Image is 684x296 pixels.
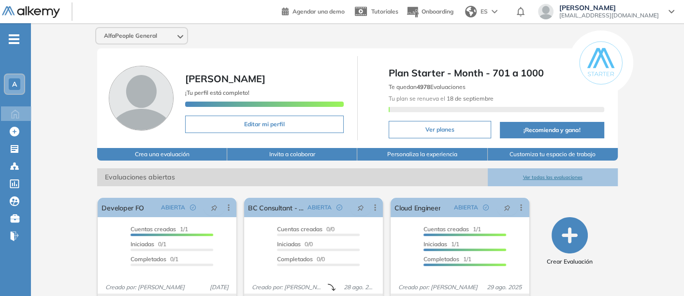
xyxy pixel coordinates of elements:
span: AlfaPeople General [104,32,157,40]
span: ABIERTA [307,203,332,212]
span: Cuentas creadas [423,225,469,233]
span: [DATE] [206,283,233,292]
i: - [9,38,19,40]
button: ¡Recomienda y gana! [500,122,604,138]
span: A [12,80,17,88]
button: Customiza tu espacio de trabajo [488,148,618,161]
button: Invita a colaborar [227,148,357,161]
button: pushpin [204,200,225,215]
button: pushpin [350,200,371,215]
span: 0/0 [277,240,313,248]
span: Completados [277,255,313,263]
button: Crea una evaluación [97,148,227,161]
span: Onboarding [422,8,453,15]
img: world [465,6,477,17]
span: check-circle [483,205,489,210]
span: [PERSON_NAME] [559,4,659,12]
button: pushpin [496,200,518,215]
span: Completados [423,255,459,263]
span: Creado por: [PERSON_NAME] [248,283,328,292]
span: Tu plan se renueva el [389,95,494,102]
span: 1/1 [423,255,471,263]
span: 0/1 [131,255,178,263]
span: Creado por: [PERSON_NAME] [102,283,189,292]
span: 0/0 [277,225,335,233]
span: Cuentas creadas [131,225,176,233]
span: Tutoriales [371,8,398,15]
span: 1/1 [423,225,481,233]
span: [EMAIL_ADDRESS][DOMAIN_NAME] [559,12,659,19]
span: 0/1 [131,240,166,248]
span: check-circle [190,205,196,210]
span: Creado por: [PERSON_NAME] [394,283,481,292]
button: Crear Evaluación [547,217,593,266]
span: pushpin [504,204,510,211]
span: Te quedan Evaluaciones [389,83,466,90]
span: ABIERTA [454,203,478,212]
span: 29 ago. 2025 [483,283,525,292]
button: Editar mi perfil [185,116,344,133]
span: Agendar una demo [292,8,345,15]
span: Evaluaciones abiertas [97,168,487,186]
span: Iniciadas [423,240,447,248]
span: ¡Tu perfil está completo! [185,89,249,96]
button: Onboarding [406,1,453,22]
span: 28 ago. 2025 [340,283,379,292]
b: 4978 [417,83,430,90]
button: Personaliza la experiencia [357,148,487,161]
span: Completados [131,255,166,263]
button: Ver planes [389,121,491,138]
span: Iniciadas [277,240,301,248]
img: Logo [2,6,60,18]
span: pushpin [357,204,364,211]
button: Ver todas las evaluaciones [488,168,618,186]
span: check-circle [336,205,342,210]
span: Crear Evaluación [547,257,593,266]
a: Agendar una demo [282,5,345,16]
a: Cloud Engineer [394,198,440,217]
span: pushpin [211,204,218,211]
span: ES [480,7,488,16]
a: BC Consultant - [GEOGRAPHIC_DATA] [248,198,304,217]
span: 1/1 [131,225,188,233]
img: Foto de perfil [109,66,174,131]
span: Cuentas creadas [277,225,322,233]
span: Iniciadas [131,240,154,248]
span: [PERSON_NAME] [185,73,265,85]
span: ABIERTA [161,203,185,212]
span: 0/0 [277,255,325,263]
span: 1/1 [423,240,459,248]
span: Plan Starter - Month - 701 a 1000 [389,66,604,80]
img: arrow [492,10,497,14]
b: 18 de septiembre [445,95,494,102]
a: Developer FO [102,198,144,217]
